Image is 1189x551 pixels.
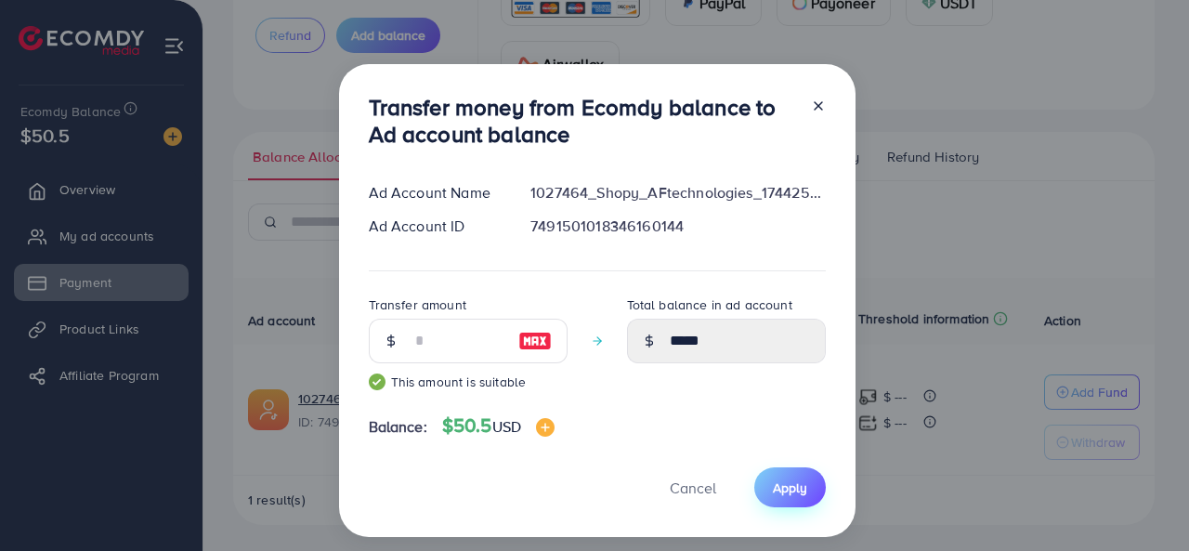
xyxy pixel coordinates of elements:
[369,295,466,314] label: Transfer amount
[369,374,385,390] img: guide
[516,182,840,203] div: 1027464_Shopy_AFtechnologies_1744251005579
[354,216,516,237] div: Ad Account ID
[369,373,568,391] small: This amount is suitable
[647,467,739,507] button: Cancel
[369,94,796,148] h3: Transfer money from Ecomdy balance to Ad account balance
[536,418,555,437] img: image
[354,182,516,203] div: Ad Account Name
[492,416,521,437] span: USD
[518,330,552,352] img: image
[369,416,427,438] span: Balance:
[1110,467,1175,537] iframe: Chat
[442,414,555,438] h4: $50.5
[670,478,716,498] span: Cancel
[516,216,840,237] div: 7491501018346160144
[627,295,792,314] label: Total balance in ad account
[754,467,826,507] button: Apply
[773,479,807,497] span: Apply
